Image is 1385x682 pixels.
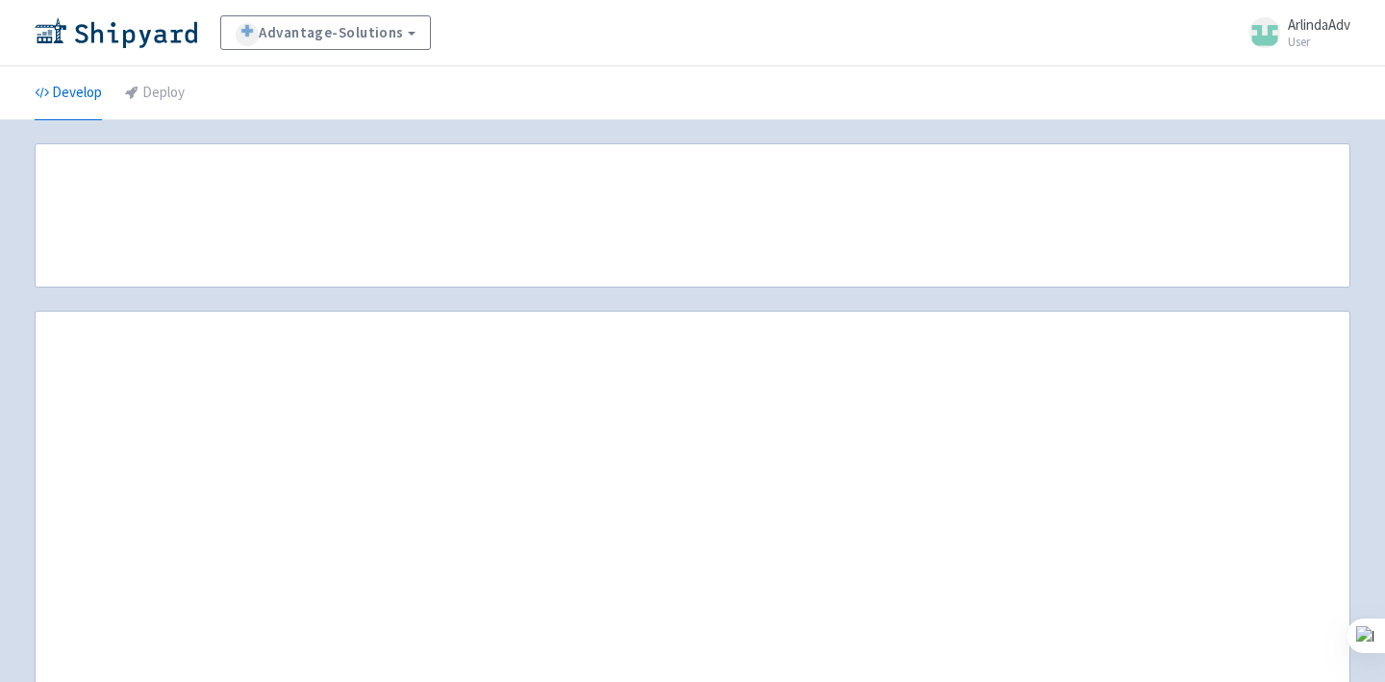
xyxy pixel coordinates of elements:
a: Deploy [125,66,185,120]
span: ArlindaAdv [1288,15,1350,34]
img: Shipyard logo [35,17,197,48]
a: Develop [35,66,102,120]
small: User [1288,36,1350,48]
a: ArlindaAdv User [1238,17,1350,48]
a: Advantage-Solutions [220,15,431,50]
